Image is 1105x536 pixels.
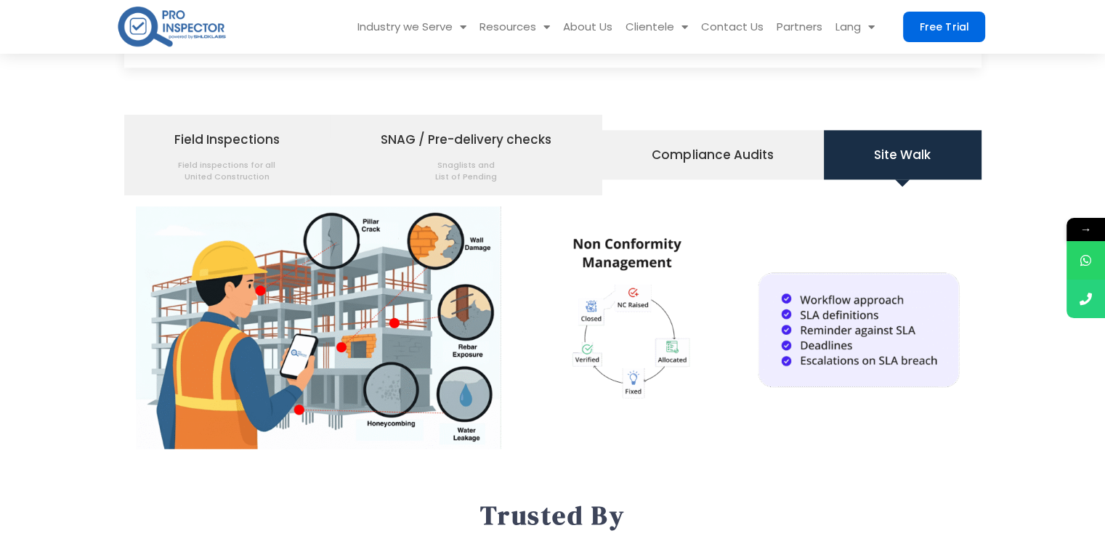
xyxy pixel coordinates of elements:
a: Free Trial [903,12,985,42]
span: Field Inspections [174,127,280,182]
span: SNAG / Pre-delivery checks [381,127,551,182]
span: Compliance Audits [652,142,773,167]
span: Snaglists and List of Pending [381,152,551,182]
img: pro-inspector-logo [116,4,227,49]
span: → [1066,218,1105,241]
span: Site Walk [874,142,931,167]
span: Free Trial [920,22,968,32]
span: Field inspections for all United Construction [174,152,280,182]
